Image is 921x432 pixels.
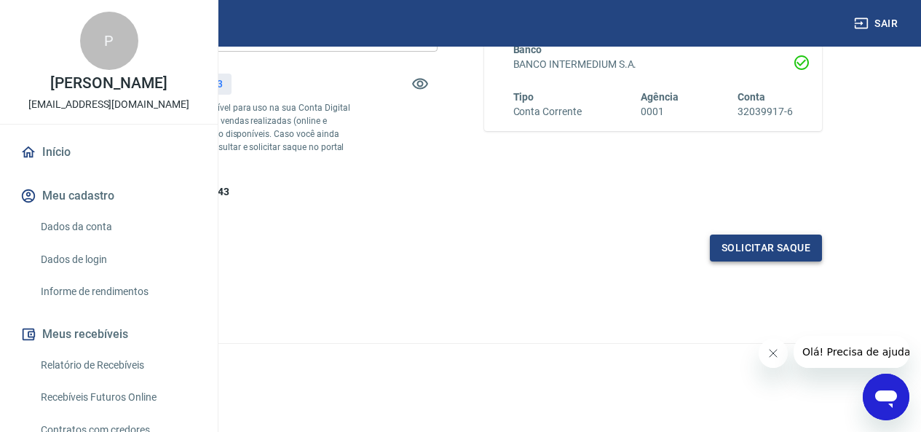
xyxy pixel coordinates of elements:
h6: 32039917-6 [738,104,793,119]
span: R$ 204,43 [183,186,229,197]
p: [EMAIL_ADDRESS][DOMAIN_NAME] [28,97,189,112]
a: Informe de rendimentos [35,277,200,307]
p: *Corresponde ao saldo disponível para uso na sua Conta Digital Vindi. Incluindo os valores das ve... [99,101,352,167]
button: Sair [851,10,904,37]
a: Início [17,136,200,168]
span: Agência [641,91,679,103]
h6: Conta Corrente [513,104,582,119]
a: Dados de login [35,245,200,275]
a: Recebíveis Futuros Online [35,382,200,412]
span: Conta [738,91,765,103]
iframe: Mensagem da empresa [794,336,909,368]
a: Relatório de Recebíveis [35,350,200,380]
div: P [80,12,138,70]
p: 2025 © [35,356,886,371]
button: Meus recebíveis [17,318,200,350]
p: R$ 204,43 [177,76,223,92]
span: Tipo [513,91,534,103]
p: [PERSON_NAME] [50,76,167,91]
iframe: Botão para abrir a janela de mensagens [863,374,909,420]
a: Dados da conta [35,212,200,242]
button: Solicitar saque [710,235,822,262]
span: Banco [513,44,542,55]
h6: 0001 [641,104,679,119]
h6: BANCO INTERMEDIUM S.A. [513,57,794,72]
iframe: Fechar mensagem [759,339,788,368]
button: Meu cadastro [17,180,200,212]
span: Olá! Precisa de ajuda? [9,10,122,22]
